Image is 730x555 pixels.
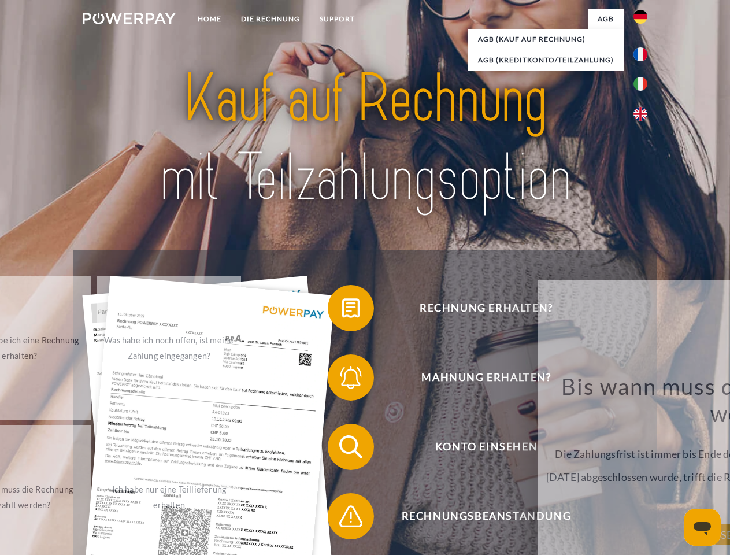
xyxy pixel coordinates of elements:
span: Rechnungsbeanstandung [344,493,628,539]
a: agb [588,9,624,29]
div: Was habe ich noch offen, ist meine Zahlung eingegangen? [104,332,234,364]
img: title-powerpay_de.svg [110,55,620,221]
img: fr [633,47,647,61]
a: AGB (Kreditkonto/Teilzahlung) [468,50,624,71]
a: DIE RECHNUNG [231,9,310,29]
a: Home [188,9,231,29]
a: AGB (Kauf auf Rechnung) [468,29,624,50]
img: qb_search.svg [336,432,365,461]
div: Ich habe nur eine Teillieferung erhalten [104,482,234,513]
img: en [633,107,647,121]
a: SUPPORT [310,9,365,29]
img: de [633,10,647,24]
img: logo-powerpay-white.svg [83,13,176,24]
button: Konto einsehen [328,424,628,470]
a: Was habe ich noch offen, ist meine Zahlung eingegangen? [97,276,241,420]
img: it [633,77,647,91]
button: Rechnungsbeanstandung [328,493,628,539]
img: qb_warning.svg [336,502,365,531]
iframe: Schaltfläche zum Öffnen des Messaging-Fensters [684,509,721,546]
span: Konto einsehen [344,424,628,470]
